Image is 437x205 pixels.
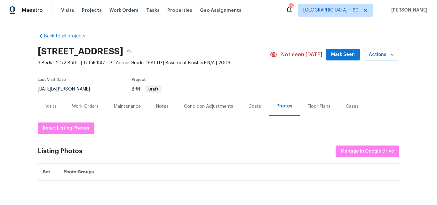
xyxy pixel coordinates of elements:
[38,60,270,66] span: 3 Beds | 2 1/2 Baths | Total: 1881 ft² | Above Grade: 1881 ft² | Basement Finished: N/A | 2006
[38,78,66,82] span: Last Visit Date
[38,87,51,91] span: [DATE]
[38,164,58,181] th: Set
[82,7,102,13] span: Projects
[146,8,160,12] span: Tasks
[167,7,192,13] span: Properties
[132,78,146,82] span: Project
[156,103,169,110] div: Notes
[336,146,399,157] button: Manage in Google Drive
[38,48,123,55] h2: [STREET_ADDRESS]
[38,122,94,134] button: Reset Listing Photos
[326,49,360,61] button: Mark Seen
[123,46,135,57] button: Copy Address
[369,51,394,59] span: Actions
[389,7,427,13] span: [PERSON_NAME]
[109,7,139,13] span: Work Orders
[22,7,43,13] span: Maestro
[331,51,355,59] span: Mark Seen
[341,147,394,155] span: Manage in Google Drive
[61,7,74,13] span: Visits
[38,33,99,39] a: Back to all projects
[184,103,233,110] div: Condition Adjustments
[276,103,292,109] div: Photos
[38,85,98,93] div: by [PERSON_NAME]
[72,103,99,110] div: Work Orders
[281,51,322,58] span: Not seen [DATE]
[303,7,359,13] span: [GEOGRAPHIC_DATA] + 60
[114,103,141,110] div: Maintenance
[200,7,242,13] span: Geo Assignments
[346,103,359,110] div: Cases
[289,4,293,10] div: 791
[146,87,161,91] span: Draft
[43,124,89,132] span: Reset Listing Photos
[58,164,399,181] th: Photo Groups
[132,87,162,91] span: BRN
[38,148,83,154] div: Listing Photos
[249,103,261,110] div: Costs
[308,103,330,110] div: Floor Plans
[45,103,57,110] div: Visits
[364,49,399,61] button: Actions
